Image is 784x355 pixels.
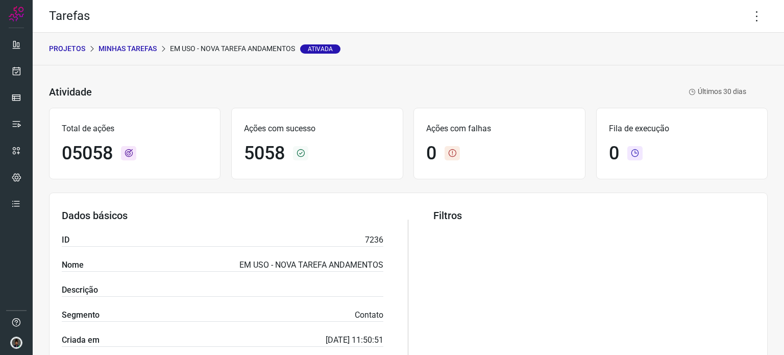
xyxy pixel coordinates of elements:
[49,86,92,98] h3: Atividade
[609,123,755,135] p: Fila de execução
[49,43,85,54] p: PROJETOS
[609,143,619,164] h1: 0
[365,234,383,246] p: 7236
[244,123,390,135] p: Ações com sucesso
[62,284,98,296] label: Descrição
[326,334,383,346] p: [DATE] 11:50:51
[62,334,100,346] label: Criada em
[355,309,383,321] p: Contato
[426,123,572,135] p: Ações com falhas
[62,234,69,246] label: ID
[62,143,113,164] h1: 05058
[689,86,746,97] p: Últimos 30 dias
[49,9,90,23] h2: Tarefas
[62,259,84,271] label: Nome
[9,6,24,21] img: Logo
[244,143,285,164] h1: 5058
[62,209,383,222] h3: Dados básicos
[426,143,436,164] h1: 0
[300,44,340,54] span: Ativada
[170,43,340,54] p: EM USO - NOVA TAREFA ANDAMENTOS
[62,123,208,135] p: Total de ações
[239,259,383,271] p: EM USO - NOVA TAREFA ANDAMENTOS
[10,337,22,349] img: d44150f10045ac5288e451a80f22ca79.png
[99,43,157,54] p: Minhas Tarefas
[62,309,100,321] label: Segmento
[433,209,755,222] h3: Filtros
